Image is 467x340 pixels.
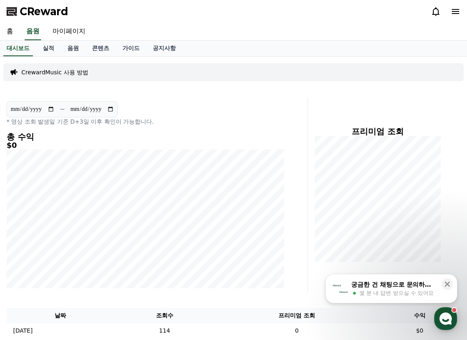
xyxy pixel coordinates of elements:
[20,5,68,18] span: CReward
[61,41,85,56] a: 음원
[379,308,460,323] th: 수익
[7,308,114,323] th: 날짜
[7,141,285,149] h5: $0
[21,68,88,76] a: CrewardMusic 사용 방법
[215,323,379,338] td: 0
[60,104,65,114] p: ~
[116,41,146,56] a: 가이드
[215,308,379,323] th: 프리미엄 조회
[114,323,215,338] td: 114
[13,326,32,335] p: [DATE]
[46,23,92,40] a: 마이페이지
[85,41,116,56] a: 콘텐츠
[114,308,215,323] th: 조회수
[7,5,68,18] a: CReward
[36,41,61,56] a: 실적
[3,41,33,56] a: 대시보드
[7,117,285,126] p: * 영상 조회 발생일 기준 D+3일 이후 확인이 가능합니다.
[315,127,441,136] h4: 프리미엄 조회
[146,41,182,56] a: 공지사항
[25,23,41,40] a: 음원
[7,132,285,141] h4: 총 수익
[379,323,460,338] td: $0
